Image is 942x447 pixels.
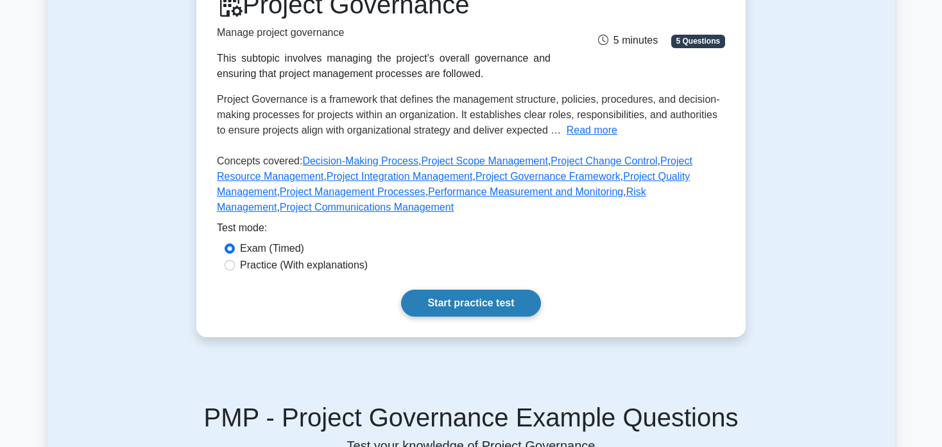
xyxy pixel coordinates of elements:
a: Project Resource Management [217,155,692,182]
a: Project Communications Management [280,202,454,213]
a: Project Change Control [551,155,657,166]
a: Project Management Processes [280,186,425,197]
h5: PMP - Project Governance Example Questions [63,402,879,433]
a: Project Scope Management [421,155,547,166]
span: 5 minutes [598,35,658,46]
div: This subtopic involves managing the project’s overall governance and ensuring that project manage... [217,51,551,82]
label: Exam (Timed) [240,241,304,256]
a: Decision-Making Process [302,155,418,166]
div: Test mode: [217,220,725,241]
a: Performance Measurement and Monitoring [428,186,623,197]
a: Project Governance Framework [475,171,621,182]
a: Project Integration Management [327,171,473,182]
span: 5 Questions [671,35,725,48]
p: Manage project governance [217,25,551,40]
button: Read more [567,123,617,138]
p: Concepts covered: , , , , , , , , , , [217,153,725,220]
a: Start practice test [401,290,540,317]
a: Risk Management [217,186,646,213]
span: Project Governance is a framework that defines the management structure, policies, procedures, an... [217,94,720,136]
label: Practice (With explanations) [240,258,368,273]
